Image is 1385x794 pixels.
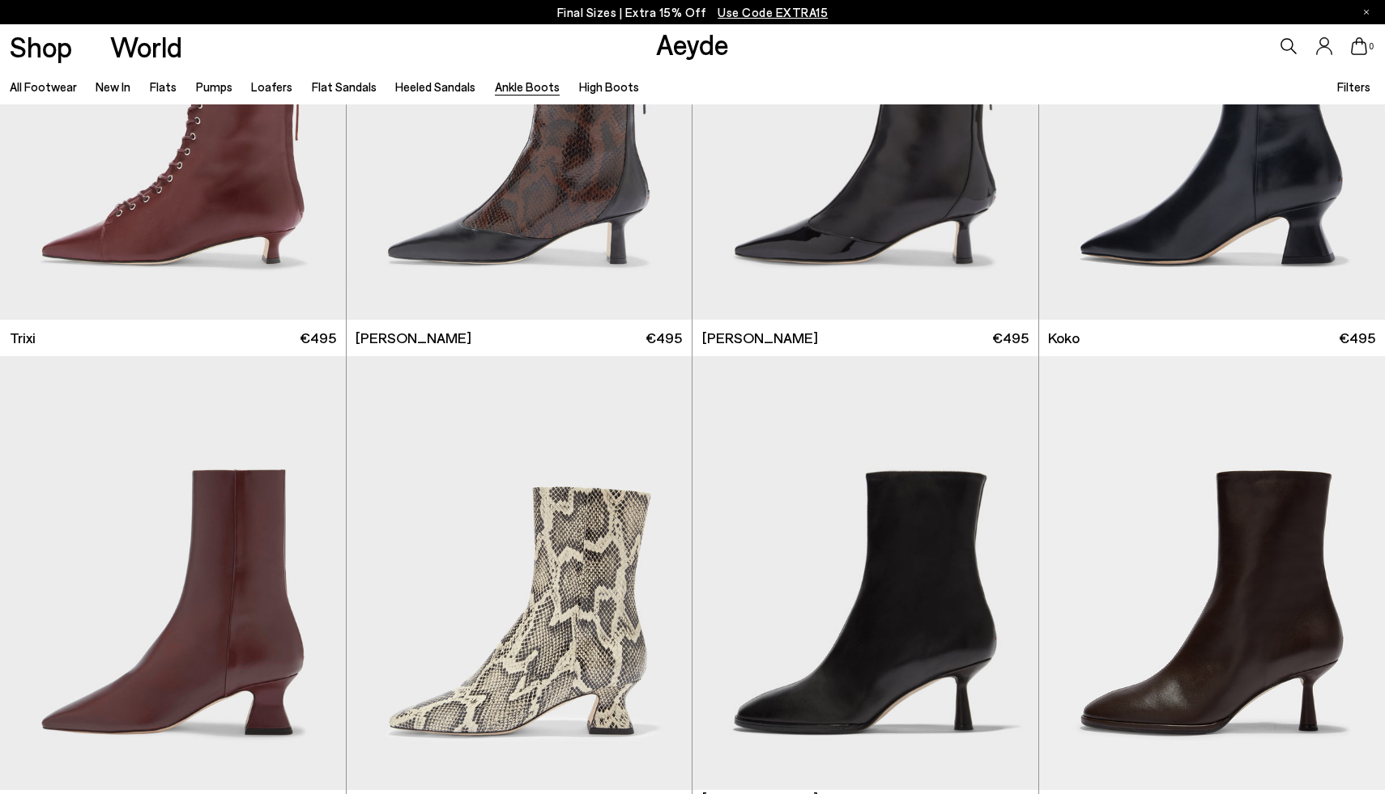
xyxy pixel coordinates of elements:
[718,5,828,19] span: Navigate to /collections/ss25-final-sizes
[557,2,829,23] p: Final Sizes | Extra 15% Off
[347,320,692,356] a: [PERSON_NAME] €495
[1339,328,1375,348] span: €495
[656,27,729,61] a: Aeyde
[646,328,682,348] span: €495
[10,79,77,94] a: All Footwear
[692,356,1038,790] img: Dorothy Soft Sock Boots
[702,328,818,348] span: [PERSON_NAME]
[395,79,475,94] a: Heeled Sandals
[692,356,1038,790] div: 1 / 6
[579,79,639,94] a: High Boots
[10,32,72,61] a: Shop
[1048,328,1080,348] span: Koko
[1337,79,1370,94] span: Filters
[692,356,1038,790] a: Next slide Previous slide
[96,79,130,94] a: New In
[347,356,692,790] img: Koko Regal Heel Boots
[196,79,232,94] a: Pumps
[495,79,560,94] a: Ankle Boots
[10,328,36,348] span: Trixi
[1367,42,1375,51] span: 0
[692,320,1038,356] a: [PERSON_NAME] €495
[251,79,292,94] a: Loafers
[1351,37,1367,55] a: 0
[356,328,471,348] span: [PERSON_NAME]
[312,79,377,94] a: Flat Sandals
[150,79,177,94] a: Flats
[992,328,1029,348] span: €495
[300,328,336,348] span: €495
[110,32,182,61] a: World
